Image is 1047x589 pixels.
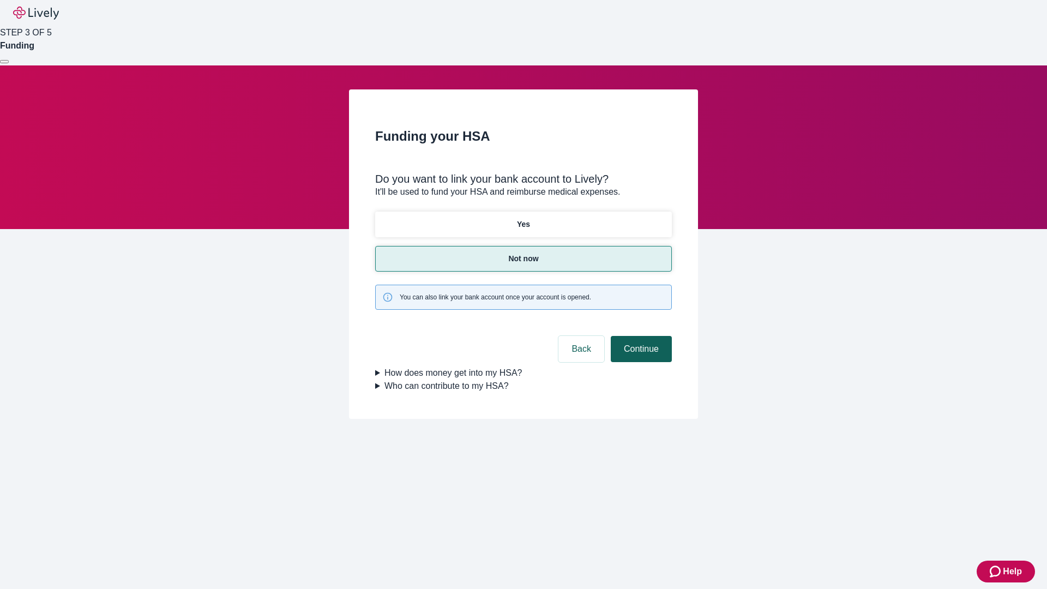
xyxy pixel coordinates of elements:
summary: Who can contribute to my HSA? [375,380,672,393]
button: Continue [611,336,672,362]
summary: How does money get into my HSA? [375,366,672,380]
svg: Zendesk support icon [990,565,1003,578]
h2: Funding your HSA [375,127,672,146]
div: Do you want to link your bank account to Lively? [375,172,672,185]
button: Not now [375,246,672,272]
p: Yes [517,219,530,230]
p: Not now [508,253,538,265]
img: Lively [13,7,59,20]
p: It'll be used to fund your HSA and reimburse medical expenses. [375,185,672,199]
span: You can also link your bank account once your account is opened. [400,292,591,302]
span: Help [1003,565,1022,578]
button: Zendesk support iconHelp [977,561,1035,582]
button: Back [558,336,604,362]
button: Yes [375,212,672,237]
